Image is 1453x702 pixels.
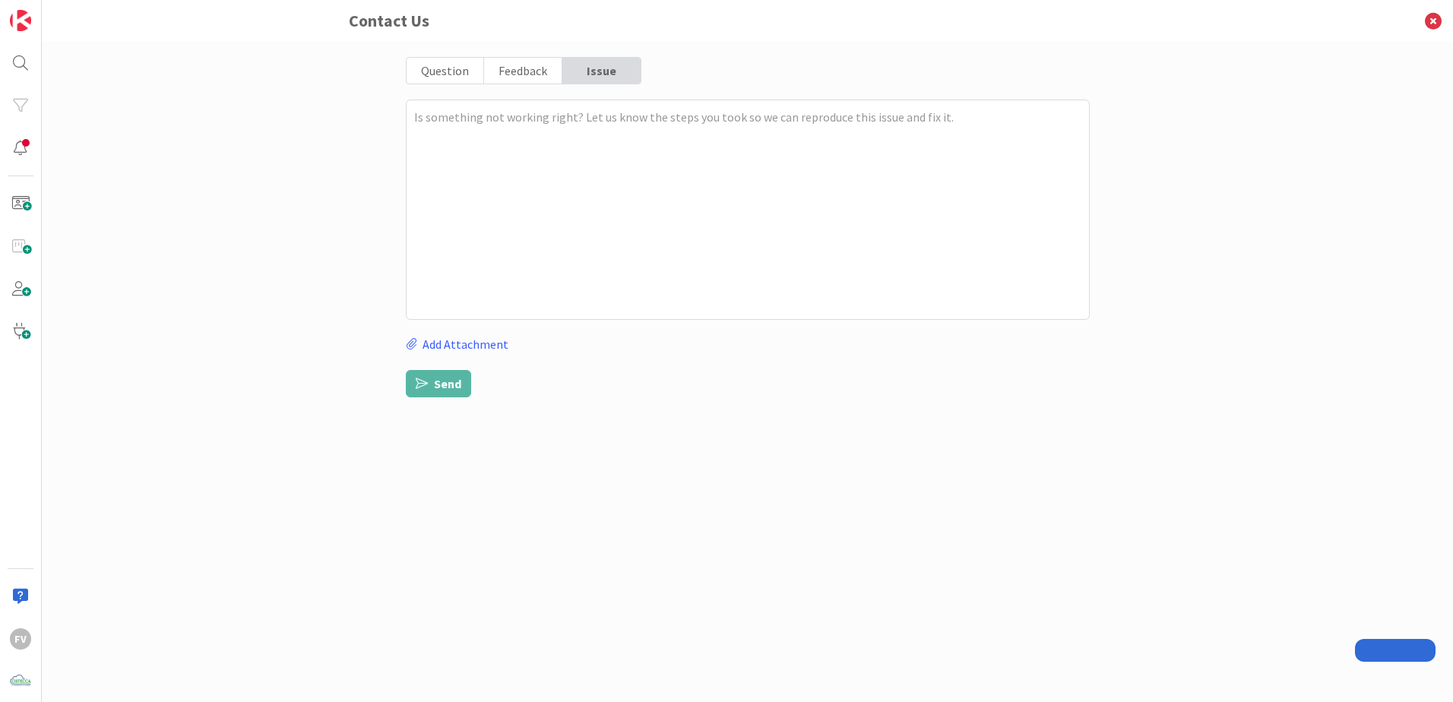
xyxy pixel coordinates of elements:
div: Issue [562,58,640,84]
label: Add Attachment [406,335,508,353]
img: Visit kanbanzone.com [10,10,31,31]
img: avatar [10,671,31,692]
div: Question [407,58,485,84]
div: Feedback [484,58,562,84]
div: FV [10,628,31,650]
button: Send [406,370,471,397]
